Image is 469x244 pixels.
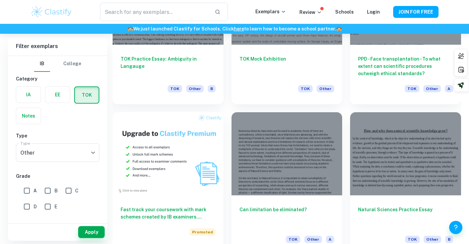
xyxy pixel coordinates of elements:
button: IB [34,56,50,72]
h6: Category [16,75,99,82]
h6: Fast track your coursework with mark schemes created by IB examiners. Upgrade now [121,206,216,220]
button: EE [45,87,70,103]
span: TOK [286,236,300,243]
button: IA [16,87,41,103]
span: A [326,236,334,243]
span: A [33,187,37,194]
img: Clastify logo [30,5,73,19]
span: A [445,85,453,92]
h6: Type [16,132,99,139]
button: TOK [75,87,99,103]
p: Review [299,9,322,16]
span: TOK [168,85,182,92]
h6: Can limitation be eliminated? [239,206,335,228]
div: Other [16,143,99,162]
h6: Natural Sciences Practice Essay [358,206,453,228]
span: Promoted [189,228,216,236]
span: Other [423,85,441,92]
h6: TOK Practice Essay: Ambiguity in Langauge [121,55,216,77]
span: Other [424,236,441,243]
span: Other [317,85,334,92]
a: here [234,26,244,31]
span: B [54,187,58,194]
button: Help and Feedback [449,221,462,234]
h6: PPD - Face transplantation - To what extent can scientific procedures outweigh ethical standards? [358,55,453,77]
span: B [208,85,216,92]
button: Apply [78,226,105,238]
h6: TOK Mock Exhibition [239,55,335,77]
button: Notes [16,108,41,124]
span: Other [304,236,322,243]
p: Exemplars [255,8,286,15]
span: TOK [298,85,313,92]
span: Other [186,85,204,92]
label: Type [21,140,30,146]
a: Schools [335,9,354,15]
span: C [75,187,78,194]
button: JOIN FOR FREE [393,6,439,18]
span: B [445,236,453,243]
span: 🏫 [336,26,342,31]
div: Filter type choice [34,56,81,72]
input: Search for any exemplars... [100,3,209,21]
h6: We just launched Clastify for Schools. Click to learn how to become a school partner. [1,25,468,32]
span: E [54,203,57,210]
button: College [63,56,81,72]
span: D [33,203,37,210]
h6: Grade [16,172,99,180]
a: Login [367,9,380,15]
img: Thumbnail [113,112,224,195]
span: TOK [405,85,419,92]
span: TOK [405,236,420,243]
span: 🏫 [128,26,133,31]
h6: Filter exemplars [8,37,107,56]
